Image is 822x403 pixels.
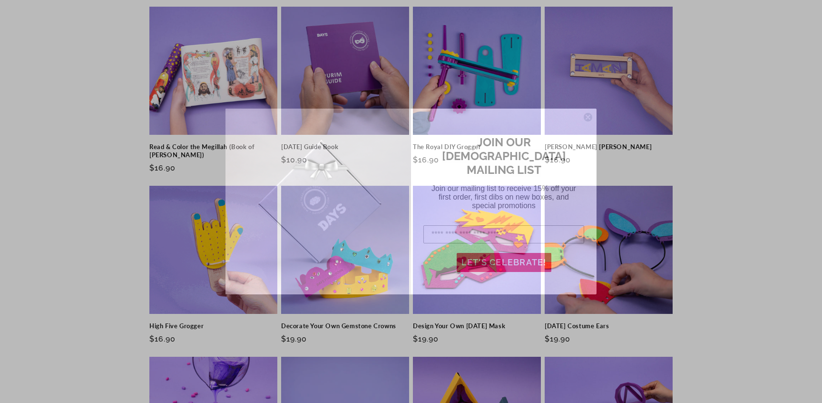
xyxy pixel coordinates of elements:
span: JOIN OUR [DEMOGRAPHIC_DATA] MAILING LIST [442,135,566,177]
span: Join our mailing list to receive 15% off your first order, first dibs on new boxes, and special p... [431,184,576,210]
img: d3790c2f-0e0c-4c72-ba1e-9ed984504164.jpeg [225,109,411,294]
button: Close dialog [583,112,593,122]
input: Enter your email address [423,225,584,243]
button: LET'S CELEBRATE! [457,253,551,272]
